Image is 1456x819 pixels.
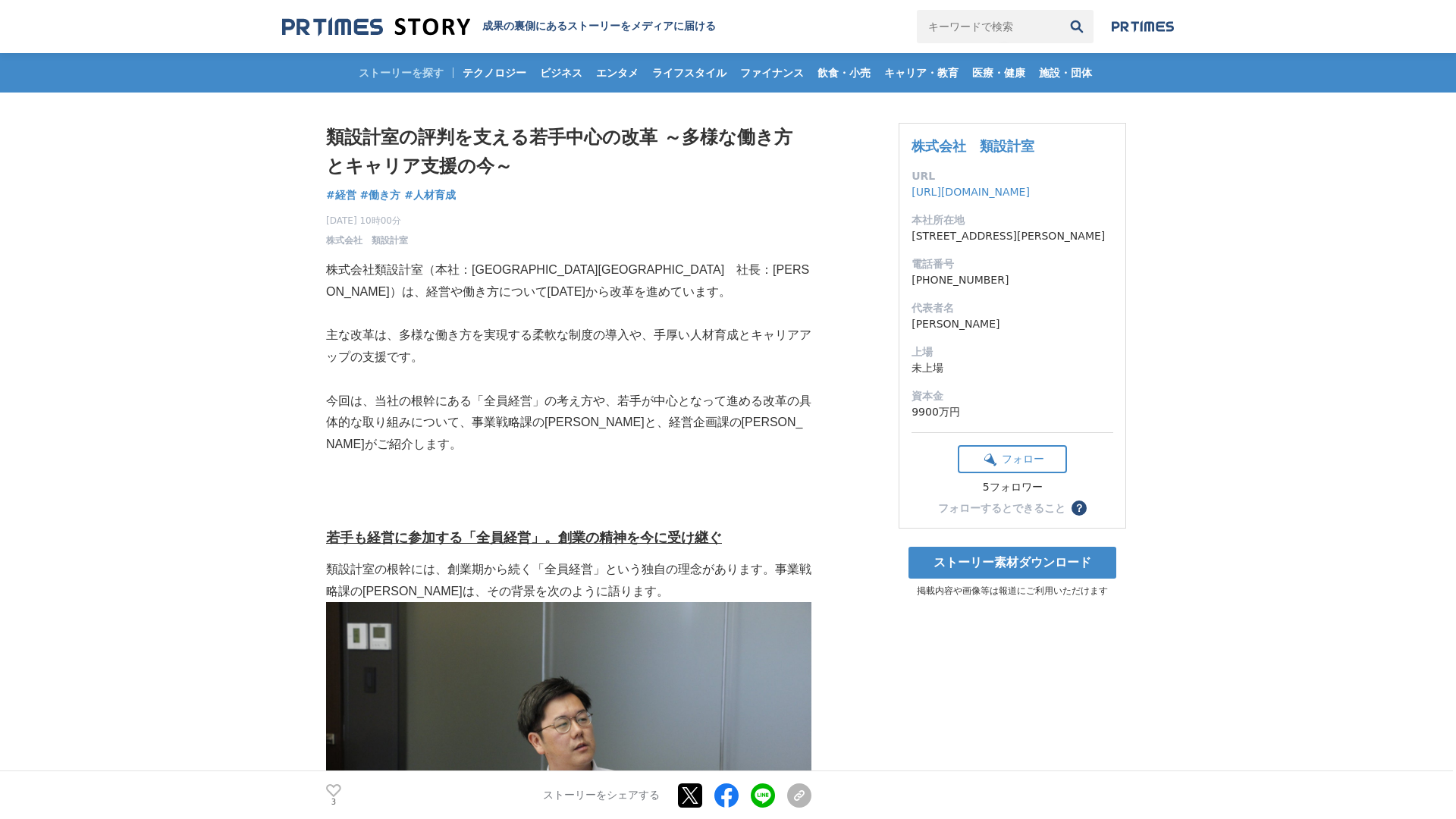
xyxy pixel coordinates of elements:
[912,256,1113,272] dt: 電話番号
[912,138,1034,154] a: 株式会社 類設計室
[326,234,408,247] a: 株式会社 類設計室
[878,66,965,80] span: キャリア・教育
[326,559,811,603] p: 類設計室の根幹には、創業期から続く「全員経営」という独自の理念があります。事業戦略課の[PERSON_NAME]は、その背景を次のように語ります。
[917,10,1060,43] input: キーワードで検索
[912,168,1113,184] dt: URL
[912,316,1113,332] dd: [PERSON_NAME]
[912,212,1113,228] dt: 本社所在地
[912,228,1113,244] dd: [STREET_ADDRESS][PERSON_NAME]
[534,53,588,93] a: ビジネス
[482,20,716,33] h2: 成果の裏側にあるストーリーをメディアに届ける
[1072,500,1087,516] button: ？
[282,17,470,37] img: 成果の裏側にあるストーリーをメディアに届ける
[326,325,811,369] p: 主な改革は、多様な働き方を実現する柔軟な制度の導入や、手厚い人材育成とキャリアアップの支援です。
[326,123,811,181] h1: 類設計室の評判を支える若手中心の改革 ～多様な働き方とキャリア支援の今～
[1112,20,1174,33] img: prtimes
[938,503,1065,513] div: フォローするとできること
[326,391,811,456] p: 今回は、当社の根幹にある「全員経営」の考え方や、若手が中心となって進める改革の具体的な取り組みについて、事業戦略課の[PERSON_NAME]と、経営企画課の[PERSON_NAME]がご紹介します。
[966,66,1031,80] span: 医療・健康
[360,188,401,202] span: #働き方
[404,187,456,203] a: #人材育成
[912,300,1113,316] dt: 代表者名
[326,188,356,202] span: #経営
[912,404,1113,420] dd: 9900万円
[1033,53,1098,93] a: 施設・団体
[326,530,722,545] u: 若手も経営に参加する「全員経営」。創業の精神を今に受け継ぐ
[1060,10,1094,43] button: 検索
[734,66,810,80] span: ファイナンス
[912,186,1030,198] a: [URL][DOMAIN_NAME]
[878,53,965,93] a: キャリア・教育
[1033,66,1098,80] span: 施設・団体
[326,259,811,303] p: 株式会社類設計室（本社：[GEOGRAPHIC_DATA][GEOGRAPHIC_DATA] 社長：[PERSON_NAME]）は、経営や働き方について[DATE]から改革を進めています。
[590,66,645,80] span: エンタメ
[534,66,588,80] span: ビジネス
[811,53,877,93] a: 飲食・小売
[590,53,645,93] a: エンタメ
[404,188,456,202] span: #人材育成
[811,66,877,80] span: 飲食・小売
[1074,503,1084,513] span: ？
[912,344,1113,360] dt: 上場
[912,388,1113,404] dt: 資本金
[958,445,1067,473] button: フォロー
[457,53,532,93] a: テクノロジー
[912,272,1113,288] dd: [PHONE_NUMBER]
[457,66,532,80] span: テクノロジー
[908,547,1116,579] a: ストーリー素材ダウンロード
[646,66,733,80] span: ライフスタイル
[966,53,1031,93] a: 医療・健康
[958,481,1067,494] div: 5フォロワー
[326,799,341,806] p: 3
[734,53,810,93] a: ファイナンス
[360,187,401,203] a: #働き方
[899,585,1126,598] p: 掲載内容や画像等は報道にご利用いただけます
[282,17,716,37] a: 成果の裏側にあるストーリーをメディアに届ける 成果の裏側にあるストーリーをメディアに届ける
[543,789,660,802] p: ストーリーをシェアする
[326,187,356,203] a: #経営
[912,360,1113,376] dd: 未上場
[326,214,408,227] span: [DATE] 10時00分
[646,53,733,93] a: ライフスタイル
